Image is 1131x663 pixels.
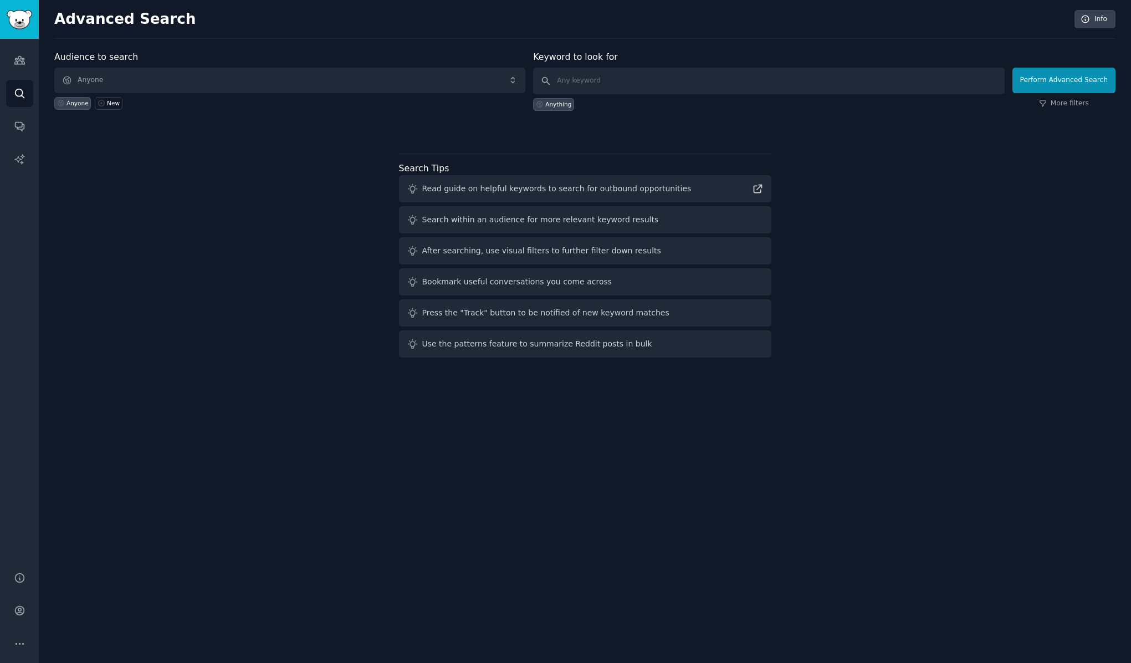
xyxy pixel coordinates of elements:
[422,307,669,319] div: Press the "Track" button to be notified of new keyword matches
[7,10,32,29] img: GummySearch logo
[107,99,120,107] div: New
[422,183,692,195] div: Read guide on helpful keywords to search for outbound opportunities
[422,245,661,257] div: After searching, use visual filters to further filter down results
[422,276,612,288] div: Bookmark useful conversations you come across
[1012,68,1115,93] button: Perform Advanced Search
[422,338,652,350] div: Use the patterns feature to summarize Reddit posts in bulk
[66,99,89,107] div: Anyone
[54,52,138,62] label: Audience to search
[1039,99,1089,109] a: More filters
[54,68,525,93] button: Anyone
[533,68,1004,94] input: Any keyword
[422,214,659,226] div: Search within an audience for more relevant keyword results
[533,52,618,62] label: Keyword to look for
[1074,10,1115,29] a: Info
[54,11,1068,28] h2: Advanced Search
[95,97,122,110] a: New
[399,163,449,174] label: Search Tips
[545,100,571,108] div: Anything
